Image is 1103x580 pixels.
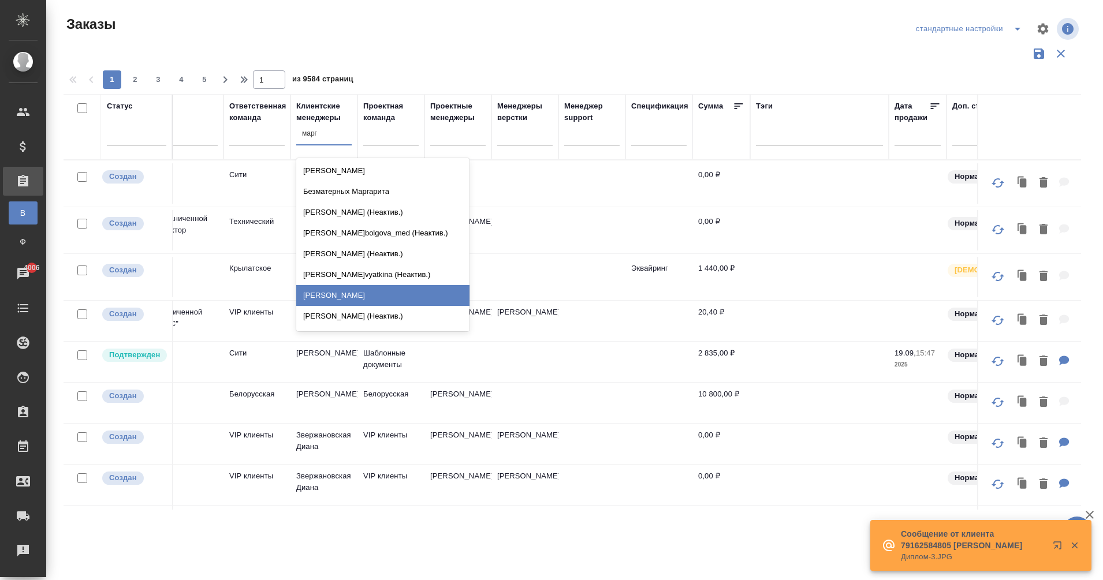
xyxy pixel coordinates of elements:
[1057,18,1081,40] span: Посмотреть информацию
[984,429,1012,457] button: Обновить
[195,74,214,85] span: 5
[984,263,1012,290] button: Обновить
[564,100,620,124] div: Менеджер support
[101,169,166,185] div: Выставляется автоматически при создании заказа
[984,306,1012,334] button: Обновить
[497,429,553,441] p: [PERSON_NAME]
[1034,432,1053,455] button: Удалить
[692,301,750,341] td: 20,40 ₽
[101,306,166,322] div: Выставляется автоматически при создании заказа
[101,388,166,404] div: Выставляется автоматически при создании заказа
[947,470,1013,486] div: Статус по умолчанию для стандартных заказов
[109,431,137,443] p: Создан
[424,424,491,464] td: [PERSON_NAME]
[296,202,469,223] div: [PERSON_NAME] (Неактив.)
[692,506,750,546] td: 0,00 ₽
[17,262,46,274] span: 4006
[955,431,1004,443] p: Нормальный
[1034,350,1053,373] button: Удалить
[223,465,290,505] td: VIP клиенты
[296,264,469,285] div: [PERSON_NAME]vyatkina (Неактив.)
[692,342,750,382] td: 2 835,00 ₽
[172,74,191,85] span: 4
[984,470,1012,498] button: Обновить
[109,349,160,361] p: Подтвержден
[290,257,357,297] td: [PERSON_NAME]
[195,70,214,89] button: 5
[692,424,750,464] td: 0,00 ₽
[1012,171,1034,195] button: Клонировать
[296,160,469,181] div: [PERSON_NAME]
[296,244,469,264] div: [PERSON_NAME] (Неактив.)
[9,230,38,253] a: Ф
[109,218,137,229] p: Создан
[101,263,166,278] div: Выставляется автоматически при создании заказа
[756,100,773,112] div: Тэги
[947,263,1013,278] div: Выставляется автоматически для первых 3 заказов нового контактного лица. Особое внимание
[1012,265,1034,289] button: Клонировать
[895,349,916,357] p: 19.09,
[296,223,469,244] div: [PERSON_NAME]bolgova_med (Неактив.)
[947,388,1013,404] div: Статус по умолчанию для стандартных заказов
[223,301,290,341] td: VIP клиенты
[1012,432,1034,455] button: Клонировать
[296,327,469,347] div: [PERSON_NAME]kostina (Неактив.)
[955,349,1004,361] p: Нормальный
[296,100,352,124] div: Клиентские менеджеры
[357,465,424,505] td: VIP клиенты
[1063,540,1086,551] button: Закрыть
[229,100,286,124] div: Ответственная команда
[1034,473,1053,496] button: Удалить
[901,528,1045,551] p: Сообщение от клиента 79162584805 [PERSON_NAME]
[149,74,167,85] span: 3
[363,100,419,124] div: Проектная команда
[947,306,1013,322] div: Статус по умолчанию для стандартных заказов
[14,207,32,219] span: В
[357,342,424,382] td: Шаблонные документы
[109,264,137,276] p: Создан
[109,308,137,320] p: Создан
[64,15,115,33] span: Заказы
[947,216,1013,231] div: Статус по умолчанию для стандартных заказов
[1012,309,1034,332] button: Клонировать
[101,429,166,445] div: Выставляется автоматически при создании заказа
[223,257,290,297] td: Крылатское
[296,285,469,306] div: [PERSON_NAME]
[223,342,290,382] td: Сити
[357,506,424,546] td: VIP клиенты
[984,169,1012,197] button: Обновить
[223,163,290,204] td: Сити
[1063,517,1091,545] button: 🙏
[497,470,553,482] p: [PERSON_NAME]
[296,181,469,202] div: Безматерных Маргарита
[984,347,1012,375] button: Обновить
[895,359,941,371] p: 2025
[698,100,723,112] div: Сумма
[290,383,357,423] td: [PERSON_NAME]
[955,171,1004,182] p: Нормальный
[955,264,1012,276] p: [DEMOGRAPHIC_DATA]
[109,390,137,402] p: Создан
[1012,391,1034,414] button: Клонировать
[109,472,137,484] p: Создан
[1050,43,1072,65] button: Сбросить фильтры
[290,506,357,546] td: Звержановская Диана
[1012,473,1034,496] button: Клонировать
[223,424,290,464] td: VIP клиенты
[101,347,166,363] div: Выставляет КМ после уточнения всех необходимых деталей и получения согласия клиента на запуск. С ...
[290,465,357,505] td: Звержановская Диана
[290,301,357,341] td: [PERSON_NAME]
[430,100,486,124] div: Проектные менеджеры
[292,72,353,89] span: из 9584 страниц
[955,472,1004,484] p: Нормальный
[9,201,38,224] a: В
[290,163,357,204] td: [PERSON_NAME]
[625,257,692,297] td: Эквайринг
[1012,350,1034,373] button: Клонировать
[424,383,491,423] td: [PERSON_NAME]
[101,216,166,231] div: Выставляется автоматически при создании заказа
[149,70,167,89] button: 3
[692,383,750,423] td: 10 800,00 ₽
[290,210,357,250] td: [PERSON_NAME]
[357,383,424,423] td: Белорусская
